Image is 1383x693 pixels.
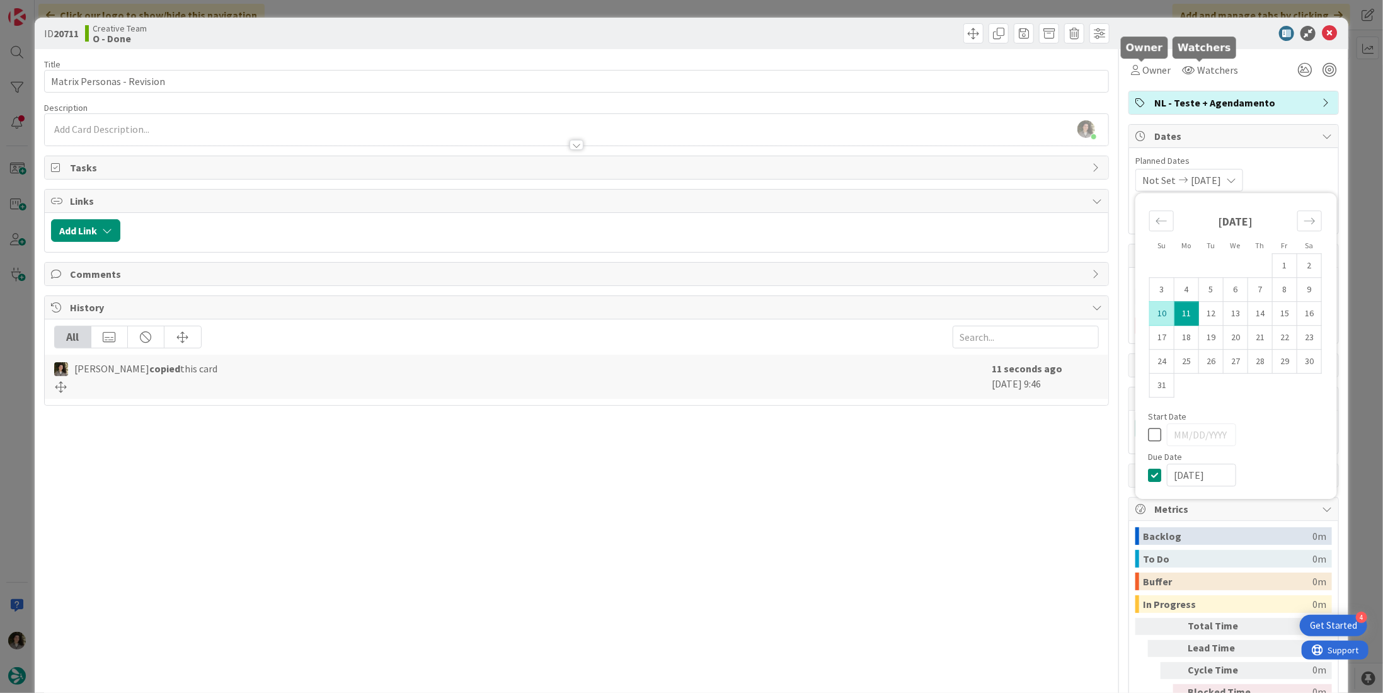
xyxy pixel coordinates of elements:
[1135,199,1336,412] div: Calendar
[1248,302,1273,326] td: Choose Thursday, 08/14/2025 12:00 as your check-in date. It’s available.
[26,2,57,17] span: Support
[1174,302,1199,326] td: Selected as end date. Monday, 08/11/2025 12:00
[1207,241,1215,250] small: Tu
[1224,350,1248,374] td: Choose Wednesday, 08/27/2025 12:00 as your check-in date. It’s available.
[1300,615,1367,636] div: Open Get Started checklist, remaining modules: 4
[55,326,91,348] div: All
[1167,423,1236,446] input: MM/DD/YYYY
[1199,326,1224,350] td: Choose Tuesday, 08/19/2025 12:00 as your check-in date. It’s available.
[1273,278,1297,302] td: Choose Friday, 08/08/2025 12:00 as your check-in date. It’s available.
[1143,550,1312,568] div: To Do
[1199,278,1224,302] td: Choose Tuesday, 08/05/2025 12:00 as your check-in date. It’s available.
[1154,501,1316,517] span: Metrics
[1150,374,1174,398] td: Choose Sunday, 08/31/2025 12:00 as your check-in date. It’s available.
[44,70,1109,93] input: type card name here...
[1154,95,1316,110] span: NL - Teste + Agendamento
[1224,326,1248,350] td: Choose Wednesday, 08/20/2025 12:00 as your check-in date. It’s available.
[1273,302,1297,326] td: Choose Friday, 08/15/2025 12:00 as your check-in date. It’s available.
[1148,412,1186,421] span: Start Date
[1148,452,1182,461] span: Due Date
[44,26,79,41] span: ID
[1248,278,1273,302] td: Choose Thursday, 08/07/2025 12:00 as your check-in date. It’s available.
[1305,241,1313,250] small: Sa
[1282,241,1288,250] small: Fr
[70,266,1086,282] span: Comments
[953,326,1099,348] input: Search...
[1224,278,1248,302] td: Choose Wednesday, 08/06/2025 12:00 as your check-in date. It’s available.
[1188,662,1257,679] div: Cycle Time
[1135,154,1332,168] span: Planned Dates
[1248,350,1273,374] td: Choose Thursday, 08/28/2025 12:00 as your check-in date. It’s available.
[992,361,1099,392] div: [DATE] 9:46
[1181,241,1191,250] small: Mo
[1157,241,1166,250] small: Su
[1297,210,1322,231] div: Move forward to switch to the next month.
[51,219,120,242] button: Add Link
[1224,302,1248,326] td: Choose Wednesday, 08/13/2025 12:00 as your check-in date. It’s available.
[44,102,88,113] span: Description
[1174,326,1199,350] td: Choose Monday, 08/18/2025 12:00 as your check-in date. It’s available.
[1143,527,1312,545] div: Backlog
[1178,42,1231,54] h5: Watchers
[1231,241,1241,250] small: We
[1310,619,1357,632] div: Get Started
[1142,62,1171,77] span: Owner
[1150,278,1174,302] td: Choose Sunday, 08/03/2025 12:00 as your check-in date. It’s available.
[1188,640,1257,657] div: Lead Time
[70,300,1086,315] span: History
[1197,62,1238,77] span: Watchers
[1199,302,1224,326] td: Choose Tuesday, 08/12/2025 12:00 as your check-in date. It’s available.
[1297,350,1322,374] td: Choose Saturday, 08/30/2025 12:00 as your check-in date. It’s available.
[1312,595,1326,613] div: 0m
[93,23,147,33] span: Creative Team
[149,362,180,375] b: copied
[1312,550,1326,568] div: 0m
[992,362,1062,375] b: 11 seconds ago
[74,361,217,376] span: [PERSON_NAME] this card
[1126,42,1163,54] h5: Owner
[93,33,147,43] b: O - Done
[1188,618,1257,635] div: Total Time
[44,59,60,70] label: Title
[1273,254,1297,278] td: Choose Friday, 08/01/2025 12:00 as your check-in date. It’s available.
[1248,326,1273,350] td: Choose Thursday, 08/21/2025 12:00 as your check-in date. It’s available.
[1262,662,1326,679] div: 0m
[1256,241,1265,250] small: Th
[70,160,1086,175] span: Tasks
[54,362,68,376] img: MS
[1297,278,1322,302] td: Choose Saturday, 08/09/2025 12:00 as your check-in date. It’s available.
[1312,527,1326,545] div: 0m
[1150,350,1174,374] td: Choose Sunday, 08/24/2025 12:00 as your check-in date. It’s available.
[1150,302,1174,326] td: Choose Sunday, 08/10/2025 12:00 as your check-in date. It’s available.
[1150,326,1174,350] td: Choose Sunday, 08/17/2025 12:00 as your check-in date. It’s available.
[1142,173,1176,188] span: Not Set
[1143,573,1312,590] div: Buffer
[54,27,79,40] b: 20711
[1191,173,1221,188] span: [DATE]
[1273,326,1297,350] td: Choose Friday, 08/22/2025 12:00 as your check-in date. It’s available.
[1077,120,1095,138] img: EtGf2wWP8duipwsnFX61uisk7TBOWsWe.jpg
[1262,640,1326,657] div: 0m
[1219,214,1253,229] strong: [DATE]
[1262,618,1326,635] div: 0m
[1174,278,1199,302] td: Choose Monday, 08/04/2025 12:00 as your check-in date. It’s available.
[1297,326,1322,350] td: Choose Saturday, 08/23/2025 12:00 as your check-in date. It’s available.
[1143,595,1312,613] div: In Progress
[70,193,1086,209] span: Links
[1297,302,1322,326] td: Choose Saturday, 08/16/2025 12:00 as your check-in date. It’s available.
[1297,254,1322,278] td: Choose Saturday, 08/02/2025 12:00 as your check-in date. It’s available.
[1174,350,1199,374] td: Choose Monday, 08/25/2025 12:00 as your check-in date. It’s available.
[1154,129,1316,144] span: Dates
[1312,573,1326,590] div: 0m
[1199,350,1224,374] td: Choose Tuesday, 08/26/2025 12:00 as your check-in date. It’s available.
[1356,612,1367,623] div: 4
[1149,210,1174,231] div: Move backward to switch to the previous month.
[1273,350,1297,374] td: Choose Friday, 08/29/2025 12:00 as your check-in date. It’s available.
[1167,464,1236,486] input: MM/DD/YYYY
